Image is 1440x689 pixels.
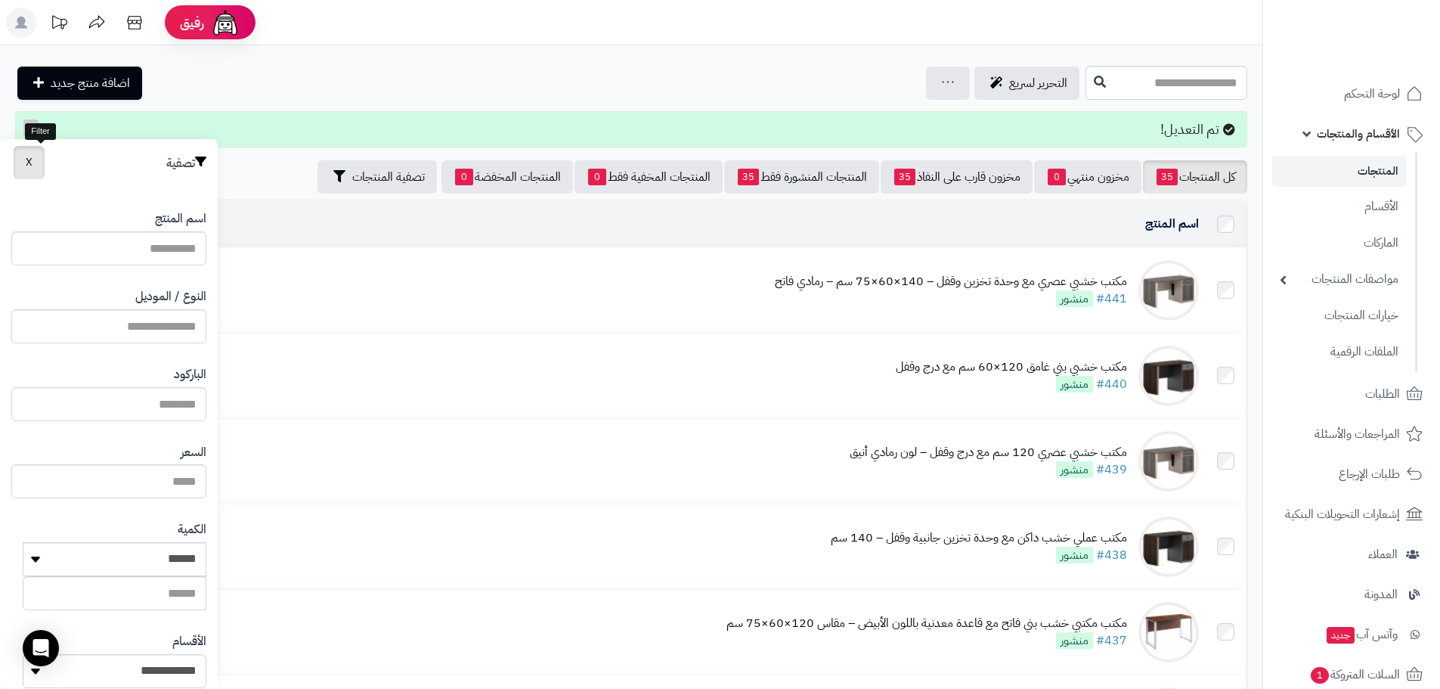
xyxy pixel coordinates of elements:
[40,8,78,42] a: تحديثات المنصة
[831,529,1127,547] div: مكتب عملي خشب داكن مع وحدة تخزين جانبية وقفل – 140 سم
[574,160,723,194] a: المنتجات المخفية فقط0
[1272,496,1431,532] a: إشعارات التحويلات البنكية
[1272,416,1431,452] a: المراجعات والأسئلة
[1056,461,1093,478] span: منشور
[894,169,915,185] span: 35
[352,168,425,186] span: تصفية المنتجات
[172,633,206,650] label: الأقسام
[1317,123,1400,144] span: الأقسام والمنتجات
[1056,632,1093,649] span: منشور
[1096,290,1127,308] a: #441
[1272,227,1406,259] a: الماركات
[1056,376,1093,393] span: منشور
[724,160,879,194] a: المنتجات المنشورة فقط35
[1339,464,1400,485] span: طلبات الإرجاع
[1096,632,1127,650] a: #437
[1309,664,1400,685] span: السلات المتروكة
[51,74,130,92] span: اضافة منتج جديد
[1272,376,1431,412] a: الطلبات
[1272,576,1431,613] a: المدونة
[1138,431,1199,492] img: مكتب خشبي عصري 120 سم مع درج وقفل – لون رمادي أنيق
[1138,260,1199,321] img: مكتب خشبي عصري مع وحدة تخزين وقفل – 140×60×75 سم – رمادي فاتح
[1365,383,1400,405] span: الطلبات
[1344,83,1400,104] span: لوحة التحكم
[178,521,206,538] label: الكمية
[1337,11,1426,43] img: logo-2.png
[1138,602,1199,663] img: مكتب مكتبي خشب بني فاتح مع قاعدة معدنية باللون الأبيض – مقاس 120×60×75 سم
[23,119,39,136] button: ×
[1272,456,1431,492] a: طلبات الإرجاع
[1138,517,1199,577] img: مكتب عملي خشب داكن مع وحدة تخزين جانبية وقفل – 140 سم
[1285,504,1400,525] span: إشعارات التحويلات البنكية
[455,169,473,185] span: 0
[181,444,206,461] label: السعر
[441,160,573,194] a: المنتجات المخفضة0
[588,169,606,185] span: 0
[1272,616,1431,653] a: وآتس آبجديد
[1096,375,1127,393] a: #440
[180,14,204,32] span: رفيق
[1272,156,1406,187] a: المنتجات
[155,210,206,228] label: اسم المنتج
[775,273,1127,290] div: مكتب خشبي عصري مع وحدة تخزين وقفل – 140×60×75 سم – رمادي فاتح
[174,366,206,383] label: الباركود
[1368,544,1398,565] span: العملاء
[25,123,55,140] div: Filter
[26,154,33,170] span: X
[1138,346,1199,406] img: مكتب خشبي بني غامق 120×60 سم مع درج وقفل
[1272,336,1406,368] a: الملفات الرقمية
[1325,624,1398,645] span: وآتس آب
[1315,424,1400,445] span: المراجعات والأسئلة
[1272,76,1431,112] a: لوحة التحكم
[1145,215,1199,233] a: اسم المنتج
[881,160,1033,194] a: مخزون قارب على النفاذ35
[15,111,1247,147] div: تم التعديل!
[726,615,1127,632] div: مكتب مكتبي خشب بني فاتح مع قاعدة معدنية باللون الأبيض – مقاس 120×60×75 سم
[1048,169,1066,185] span: 0
[1364,584,1398,605] span: المدونة
[1034,160,1141,194] a: مخزون منتهي0
[166,156,206,171] h3: تصفية
[1272,263,1406,296] a: مواصفات المنتجات
[1272,536,1431,573] a: العملاء
[896,358,1127,376] div: مكتب خشبي بني غامق 120×60 سم مع درج وقفل
[1157,169,1178,185] span: 35
[17,67,142,100] a: اضافة منتج جديد
[1096,546,1127,564] a: #438
[210,8,240,38] img: ai-face.png
[1096,461,1127,479] a: #439
[135,288,206,306] label: النوع / الموديل
[1009,74,1067,92] span: التحرير لسريع
[1056,290,1093,307] span: منشور
[1056,547,1093,563] span: منشور
[1310,666,1329,684] span: 1
[974,67,1079,100] a: التحرير لسريع
[850,444,1127,461] div: مكتب خشبي عصري 120 سم مع درج وقفل – لون رمادي أنيق
[23,630,59,666] div: Open Intercom Messenger
[317,160,437,194] button: تصفية المنتجات
[738,169,759,185] span: 35
[14,146,45,179] button: X
[1327,627,1355,644] span: جديد
[1143,160,1247,194] a: كل المنتجات35
[1272,299,1406,332] a: خيارات المنتجات
[1272,191,1406,223] a: الأقسام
